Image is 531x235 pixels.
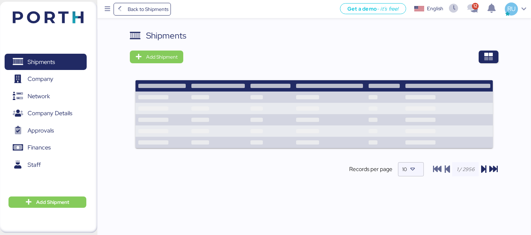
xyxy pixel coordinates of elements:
[507,4,515,13] span: RU
[5,140,87,156] a: Finances
[28,142,51,153] span: Finances
[28,125,54,136] span: Approvals
[452,162,479,176] input: 1 / 2956
[5,54,87,70] a: Shipments
[114,3,171,16] a: Back to Shipments
[146,29,186,42] div: Shipments
[102,3,114,15] button: Menu
[349,165,392,174] span: Records per page
[402,166,407,172] span: 10
[130,51,183,63] button: Add Shipment
[5,105,87,122] a: Company Details
[5,122,87,139] a: Approvals
[28,74,53,84] span: Company
[28,91,50,101] span: Network
[28,57,55,67] span: Shipments
[36,198,69,206] span: Add Shipment
[427,5,443,12] div: English
[28,160,41,170] span: Staff
[5,71,87,87] a: Company
[5,88,87,104] a: Network
[128,5,168,13] span: Back to Shipments
[5,157,87,173] a: Staff
[8,196,86,208] button: Add Shipment
[146,53,178,61] span: Add Shipment
[28,108,72,118] span: Company Details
